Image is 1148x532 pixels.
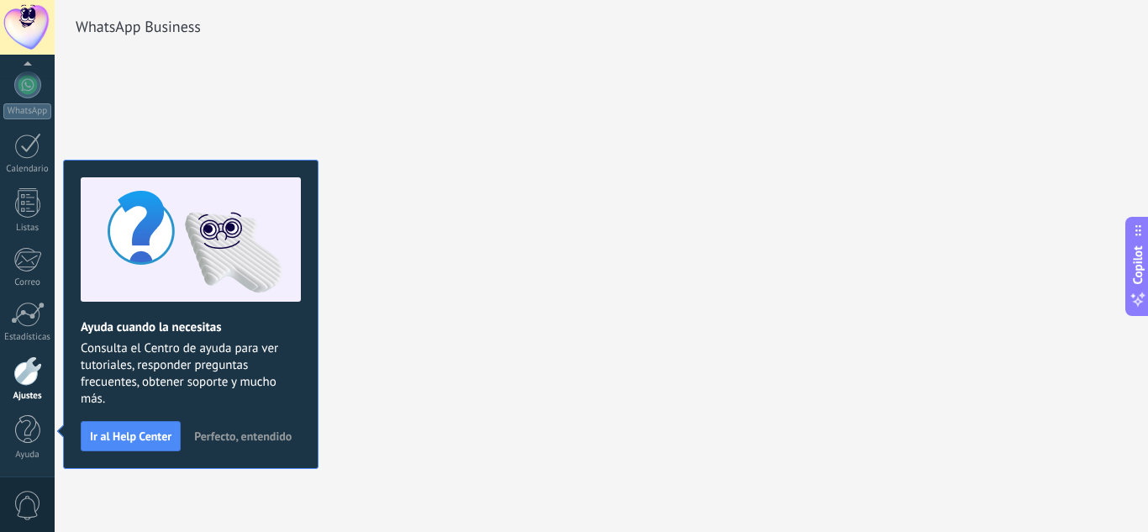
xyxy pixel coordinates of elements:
[81,319,301,335] h2: Ayuda cuando la necesitas
[90,430,171,442] span: Ir al Help Center
[81,421,181,451] button: Ir al Help Center
[3,450,52,461] div: Ayuda
[81,340,301,408] span: Consulta el Centro de ayuda para ver tutoriales, responder preguntas frecuentes, obtener soporte ...
[187,424,299,449] button: Perfecto, entendido
[1130,245,1146,284] span: Copilot
[3,277,52,288] div: Correo
[3,164,52,175] div: Calendario
[3,223,52,234] div: Listas
[3,332,52,343] div: Estadísticas
[3,391,52,402] div: Ajustes
[76,10,201,44] h2: WhatsApp Business
[194,430,292,442] span: Perfecto, entendido
[3,103,51,119] div: WhatsApp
